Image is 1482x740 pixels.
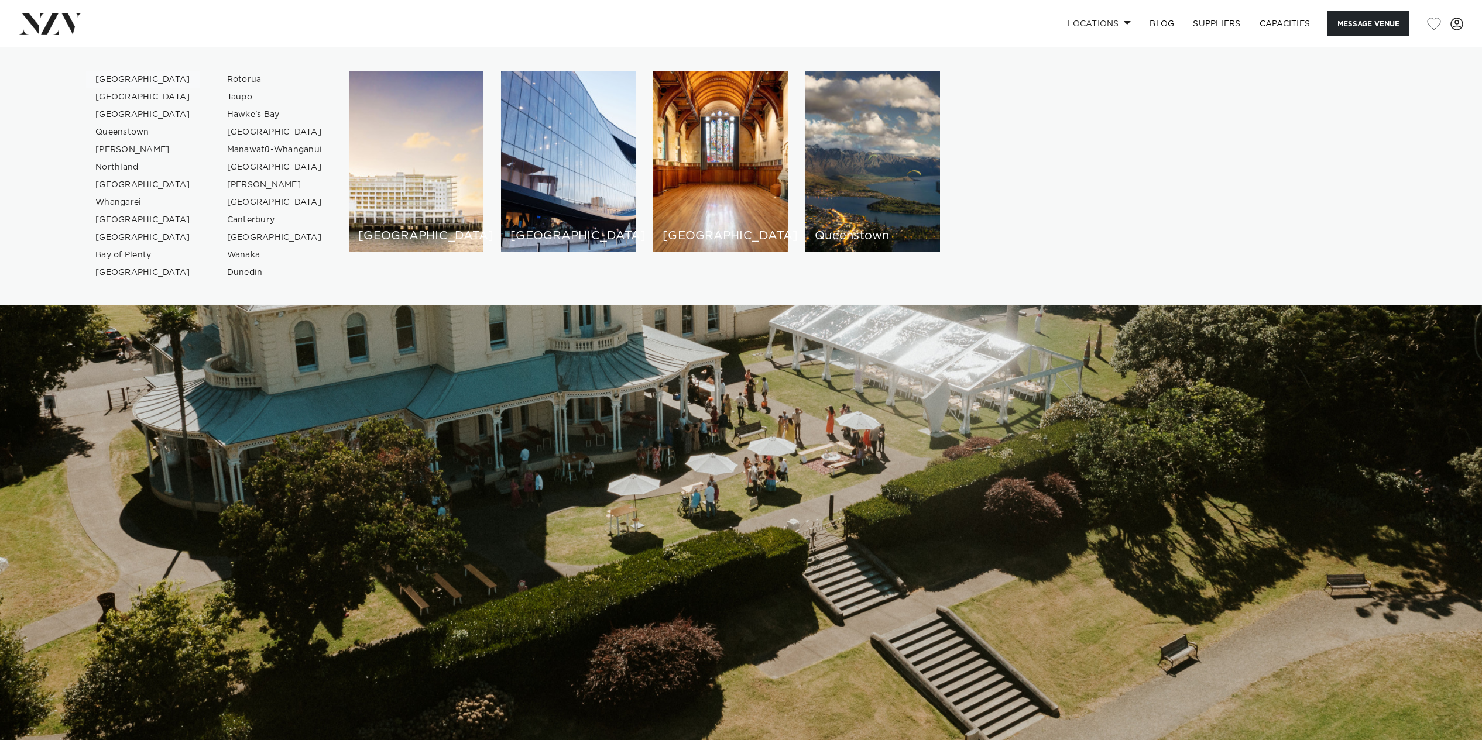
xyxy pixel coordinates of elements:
a: Queenstown [86,123,200,141]
a: Christchurch venues [GEOGRAPHIC_DATA] [653,71,788,252]
a: [GEOGRAPHIC_DATA] [218,194,332,211]
a: Northland [86,159,200,176]
a: Taupo [218,88,332,106]
a: Canterbury [218,211,332,229]
a: [GEOGRAPHIC_DATA] [86,88,200,106]
a: Queenstown venues Queenstown [805,71,940,252]
a: [GEOGRAPHIC_DATA] [218,123,332,141]
a: Manawatū-Whanganui [218,141,332,159]
a: BLOG [1140,11,1183,36]
a: Wellington venues [GEOGRAPHIC_DATA] [501,71,636,252]
a: Bay of Plenty [86,246,200,264]
button: Message Venue [1327,11,1409,36]
a: [GEOGRAPHIC_DATA] [86,106,200,123]
h6: [GEOGRAPHIC_DATA] [358,230,474,242]
a: Capacities [1250,11,1320,36]
a: Wanaka [218,246,332,264]
img: nzv-logo.png [19,13,83,34]
a: Hawke's Bay [218,106,332,123]
a: [GEOGRAPHIC_DATA] [86,71,200,88]
a: Rotorua [218,71,332,88]
h6: [GEOGRAPHIC_DATA] [663,230,778,242]
a: [GEOGRAPHIC_DATA] [86,229,200,246]
a: Auckland venues [GEOGRAPHIC_DATA] [349,71,483,252]
a: Dunedin [218,264,332,281]
a: [GEOGRAPHIC_DATA] [86,176,200,194]
a: [GEOGRAPHIC_DATA] [86,264,200,281]
a: [PERSON_NAME] [86,141,200,159]
a: [GEOGRAPHIC_DATA] [218,229,332,246]
a: [PERSON_NAME] [218,176,332,194]
a: Locations [1058,11,1140,36]
a: [GEOGRAPHIC_DATA] [86,211,200,229]
h6: [GEOGRAPHIC_DATA] [510,230,626,242]
a: SUPPLIERS [1183,11,1250,36]
h6: Queenstown [815,230,931,242]
a: Whangarei [86,194,200,211]
a: [GEOGRAPHIC_DATA] [218,159,332,176]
